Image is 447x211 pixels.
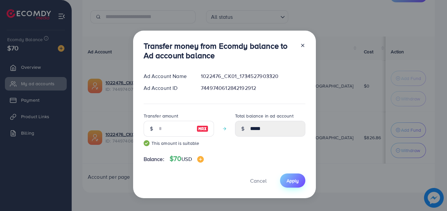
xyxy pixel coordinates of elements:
img: guide [144,140,150,146]
span: Balance: [144,155,164,163]
span: Cancel [250,177,267,184]
img: image [197,156,204,163]
div: Ad Account ID [138,84,196,92]
img: image [197,125,208,133]
span: USD [181,155,192,163]
div: 7449740612842192912 [196,84,310,92]
div: 1022476_CK01_1734527903320 [196,72,310,80]
label: Transfer amount [144,113,178,119]
h4: $70 [170,155,204,163]
small: This amount is suitable [144,140,214,146]
button: Cancel [242,173,275,188]
span: Apply [287,177,299,184]
div: Ad Account Name [138,72,196,80]
button: Apply [280,173,305,188]
label: Total balance in ad account [235,113,294,119]
h3: Transfer money from Ecomdy balance to Ad account balance [144,41,295,60]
